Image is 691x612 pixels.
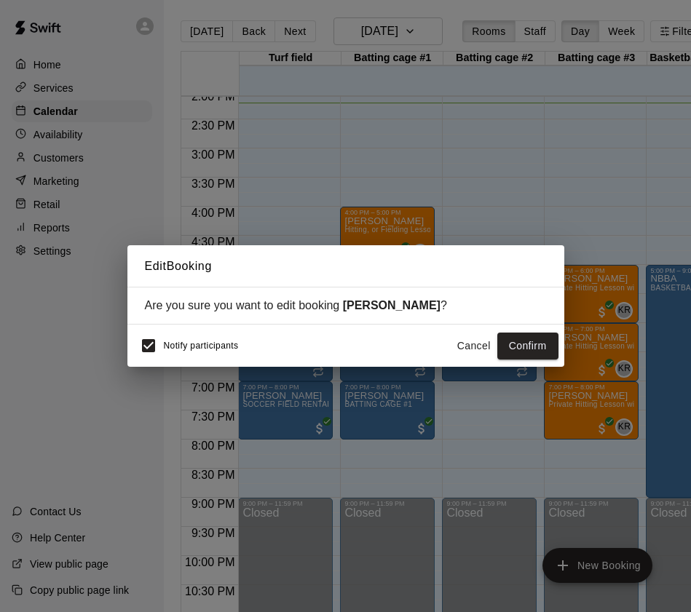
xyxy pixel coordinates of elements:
[164,341,239,351] span: Notify participants
[451,333,497,359] button: Cancel
[145,299,547,312] div: Are you sure you want to edit booking ?
[127,245,564,287] h2: Edit Booking
[497,333,558,359] button: Confirm
[343,299,441,311] strong: [PERSON_NAME]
